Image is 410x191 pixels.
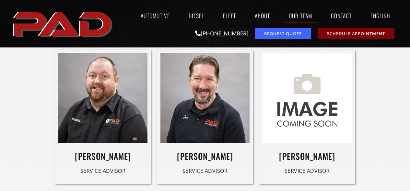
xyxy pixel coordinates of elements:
a: Our Team [283,8,318,23]
div: Service Advisor [58,167,147,175]
div: Service Advisor [263,167,352,175]
a: Automotive [135,8,176,23]
nav: Menu [116,8,400,23]
img: A man with a short beard and light brown hair wearing a black collared shirt with the name “Shawn... [58,53,147,143]
span: Schedule Appointment [327,32,385,36]
a: schedule repair or service appointment [318,28,394,39]
a: [PHONE_NUMBER] [195,30,249,37]
a: Contact [325,8,358,23]
h3: [PERSON_NAME] [58,151,147,161]
h3: [PERSON_NAME] [263,151,352,161]
img: A man with brown hair and a beard smiles at the camera, wearing a black polo shirt with embroider... [160,53,250,143]
a: pro automotive and diesel home page [11,6,116,41]
div: Service Advisor [160,167,250,175]
a: English [364,8,400,23]
span: Request Quote [264,32,302,36]
a: request a service or repair quote [255,28,311,39]
img: The image shows the word "PAD" in bold, red, uppercase letters with a slight shadow effect. [11,6,116,41]
a: About [249,8,276,23]
a: Diesel [182,8,210,23]
h3: [PERSON_NAME] [160,151,250,161]
a: Fleet [217,8,242,23]
img: A placeholder graphic with a camera icon and the words “IMAGE COMING SOON” in bold text. [263,53,352,143]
